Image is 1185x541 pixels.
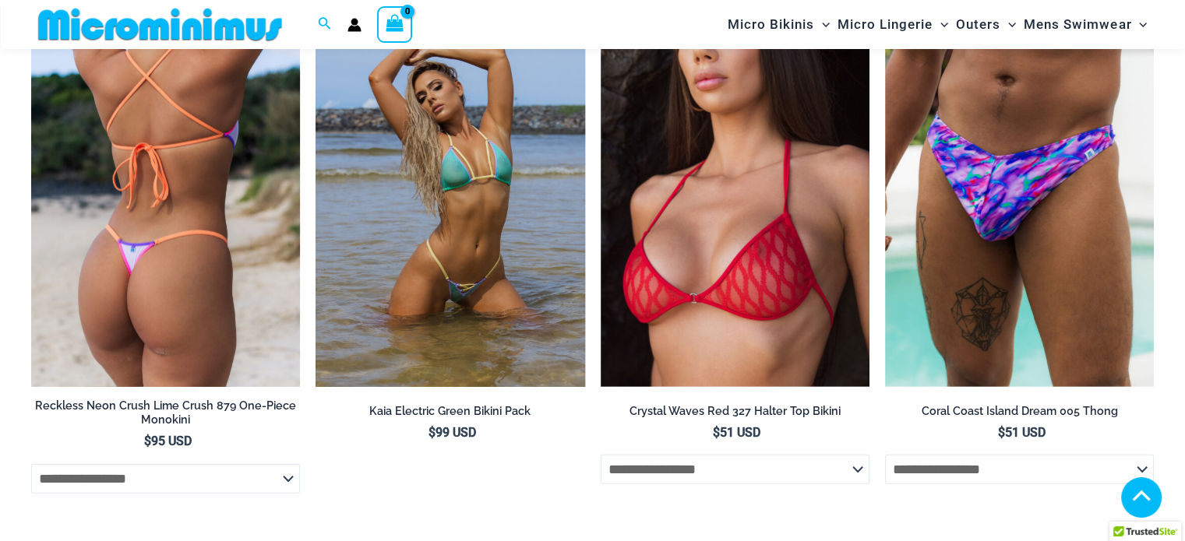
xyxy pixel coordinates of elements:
h2: Reckless Neon Crush Lime Crush 879 One-Piece Monokini [31,399,300,427]
h2: Kaia Electric Green Bikini Pack [316,404,584,419]
h2: Coral Coast Island Dream 005 Thong [885,404,1154,419]
span: $ [429,425,436,440]
span: $ [713,425,720,440]
span: $ [144,434,151,448]
bdi: 51 USD [713,425,760,440]
a: Micro LingerieMenu ToggleMenu Toggle [834,5,952,44]
span: Menu Toggle [933,5,948,44]
span: Micro Lingerie [838,5,933,44]
bdi: 95 USD [144,434,192,448]
nav: Site Navigation [721,2,1154,47]
a: Micro BikinisMenu ToggleMenu Toggle [724,5,834,44]
a: View Shopping Cart, empty [377,6,413,42]
a: Search icon link [318,15,332,34]
span: Mens Swimwear [1024,5,1131,44]
bdi: 99 USD [429,425,476,440]
span: $ [997,425,1004,440]
img: MM SHOP LOGO FLAT [32,7,288,42]
a: Account icon link [347,18,361,32]
a: Mens SwimwearMenu ToggleMenu Toggle [1020,5,1151,44]
span: Micro Bikinis [728,5,814,44]
a: Crystal Waves Red 327 Halter Top Bikini [601,404,869,424]
span: Menu Toggle [1131,5,1147,44]
a: Coral Coast Island Dream 005 Thong [885,404,1154,424]
span: Outers [956,5,1000,44]
a: Reckless Neon Crush Lime Crush 879 One-Piece Monokini [31,399,300,434]
span: Menu Toggle [814,5,830,44]
span: Menu Toggle [1000,5,1016,44]
a: Kaia Electric Green Bikini Pack [316,404,584,424]
bdi: 51 USD [997,425,1045,440]
h2: Crystal Waves Red 327 Halter Top Bikini [601,404,869,419]
a: OutersMenu ToggleMenu Toggle [952,5,1020,44]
